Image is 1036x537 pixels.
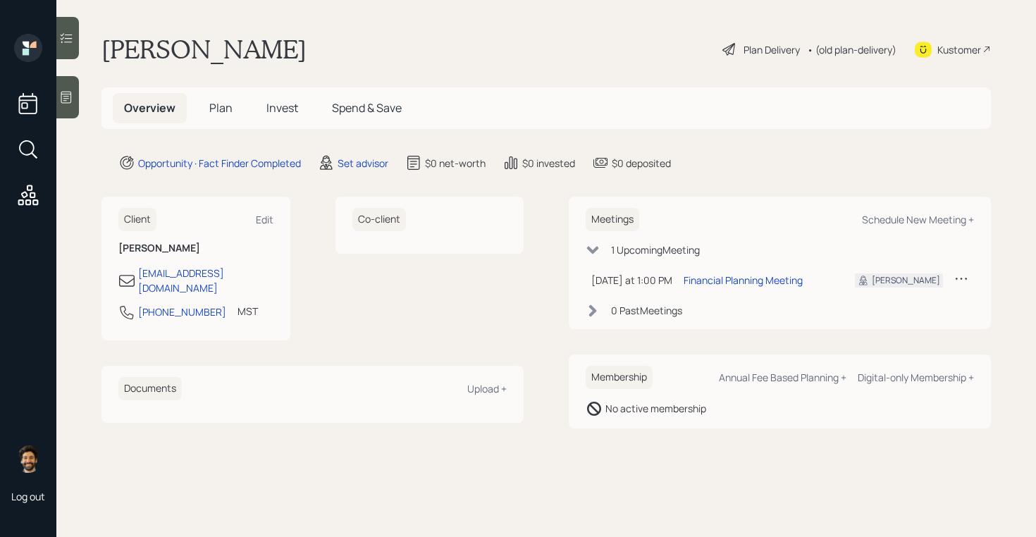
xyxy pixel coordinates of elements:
h6: Membership [586,366,653,389]
div: $0 invested [522,156,575,171]
div: No active membership [605,401,706,416]
h6: Co-client [352,208,406,231]
h6: Meetings [586,208,639,231]
div: Opportunity · Fact Finder Completed [138,156,301,171]
div: • (old plan-delivery) [807,42,896,57]
span: Spend & Save [332,100,402,116]
div: Financial Planning Meeting [684,273,803,288]
div: Annual Fee Based Planning + [719,371,846,384]
div: Kustomer [937,42,981,57]
div: [PERSON_NAME] [872,274,940,287]
div: 1 Upcoming Meeting [611,242,700,257]
div: 0 Past Meeting s [611,303,682,318]
span: Overview [124,100,175,116]
span: Plan [209,100,233,116]
div: Digital-only Membership + [858,371,974,384]
div: [DATE] at 1:00 PM [591,273,672,288]
div: Edit [256,213,273,226]
div: $0 net-worth [425,156,486,171]
div: $0 deposited [612,156,671,171]
div: Set advisor [338,156,388,171]
span: Invest [266,100,298,116]
div: [PHONE_NUMBER] [138,304,226,319]
div: Upload + [467,382,507,395]
h6: Client [118,208,156,231]
h1: [PERSON_NAME] [101,34,307,65]
h6: Documents [118,377,182,400]
div: MST [238,304,258,319]
div: Plan Delivery [744,42,800,57]
div: [EMAIL_ADDRESS][DOMAIN_NAME] [138,266,273,295]
div: Log out [11,490,45,503]
img: eric-schwartz-headshot.png [14,445,42,473]
div: Schedule New Meeting + [862,213,974,226]
h6: [PERSON_NAME] [118,242,273,254]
